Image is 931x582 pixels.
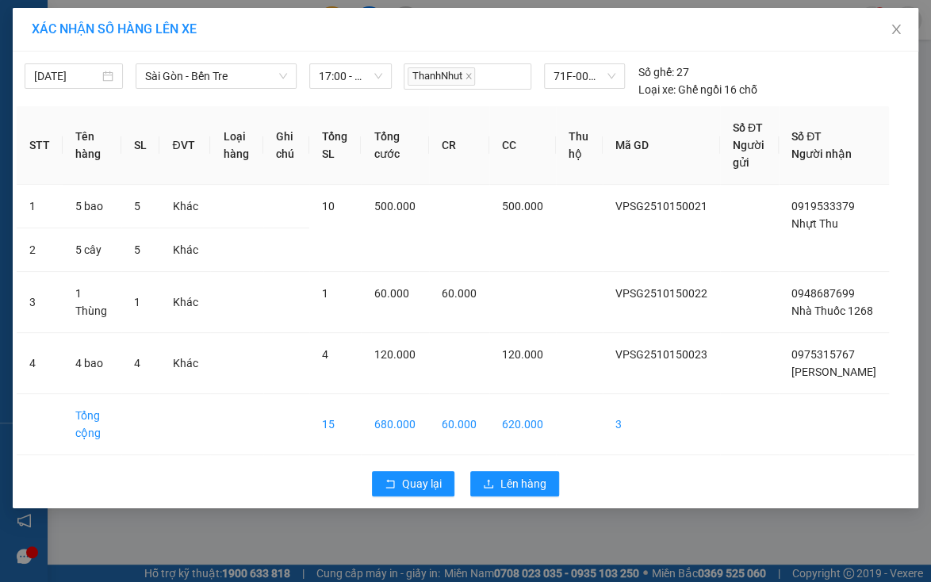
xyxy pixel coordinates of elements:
[13,13,174,49] div: [GEOGRAPHIC_DATA]
[374,287,408,300] span: 60.000
[309,394,362,455] td: 15
[615,287,707,300] span: VPSG2510150022
[134,357,140,369] span: 4
[159,333,210,394] td: Khác
[183,83,217,121] span: Chưa thu :
[309,106,362,185] th: Tổng SL
[603,394,720,455] td: 3
[134,296,140,308] span: 1
[186,33,297,52] div: Tuyền
[134,243,140,256] span: 5
[63,272,121,333] td: 1 Thùng
[791,348,855,361] span: 0975315767
[361,106,428,185] th: Tổng cước
[63,185,121,228] td: 5 bao
[17,106,63,185] th: STT
[402,475,442,492] span: Quay lại
[145,64,287,88] span: Sài Gòn - Bến Tre
[556,106,603,185] th: Thu hộ
[372,471,454,496] button: rollbackQuay lại
[442,287,477,300] span: 60.000
[63,106,121,185] th: Tên hàng
[263,106,308,185] th: Ghi chú
[63,228,121,272] td: 5 cây
[791,130,822,143] span: Số ĐT
[322,287,328,300] span: 1
[13,13,38,30] span: Gửi:
[429,394,489,455] td: 60.000
[159,185,210,228] td: Khác
[186,15,224,32] span: Nhận:
[465,72,473,80] span: close
[733,121,763,134] span: Số ĐT
[489,106,556,185] th: CC
[183,83,298,122] div: 120.000
[733,139,764,169] span: Người gửi
[186,52,297,74] div: 0975315767
[278,71,288,81] span: down
[502,200,543,213] span: 500.000
[17,333,63,394] td: 4
[17,228,63,272] td: 2
[322,200,335,213] span: 10
[791,147,852,160] span: Người nhận
[791,200,855,213] span: 0919533379
[121,106,159,185] th: SL
[186,13,297,33] div: Tân Phú
[322,348,328,361] span: 4
[408,67,475,86] span: ThanhNhut
[159,228,210,272] td: Khác
[374,200,415,213] span: 500.000
[374,348,415,361] span: 120.000
[791,217,838,230] span: Nhựt Thu
[319,64,382,88] span: 17:00 - 71F-002.64
[791,366,876,378] span: [PERSON_NAME]
[210,106,263,185] th: Loại hàng
[385,478,396,491] span: rollback
[615,348,707,361] span: VPSG2510150023
[638,81,757,98] div: Ghế ngồi 16 chỗ
[17,272,63,333] td: 3
[159,106,210,185] th: ĐVT
[638,81,675,98] span: Loại xe:
[791,287,855,300] span: 0948687699
[638,63,688,81] div: 27
[483,478,494,491] span: upload
[17,185,63,228] td: 1
[890,23,902,36] span: close
[63,333,121,394] td: 4 bao
[500,475,546,492] span: Lên hàng
[159,272,210,333] td: Khác
[638,63,673,81] span: Số ghế:
[361,394,428,455] td: 680.000
[615,200,707,213] span: VPSG2510150021
[63,394,121,455] td: Tổng cộng
[470,471,559,496] button: uploadLên hàng
[502,348,543,361] span: 120.000
[34,67,99,85] input: 15/10/2025
[489,394,556,455] td: 620.000
[554,64,615,88] span: 71F-002.64
[791,304,873,317] span: Nhà Thuốc 1268
[134,200,140,213] span: 5
[429,106,489,185] th: CR
[32,21,197,36] span: XÁC NHẬN SỐ HÀNG LÊN XE
[874,8,918,52] button: Close
[603,106,720,185] th: Mã GD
